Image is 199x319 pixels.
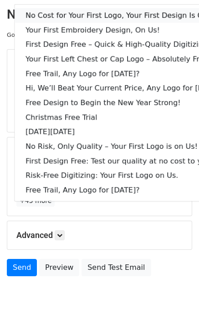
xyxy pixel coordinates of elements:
a: Send Test Email [82,259,151,276]
h2: New Campaign [7,7,192,22]
small: Google Sheet: [7,31,78,38]
a: Preview [39,259,79,276]
h5: Advanced [16,230,183,240]
a: Send [7,259,37,276]
iframe: Chat Widget [153,275,199,319]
